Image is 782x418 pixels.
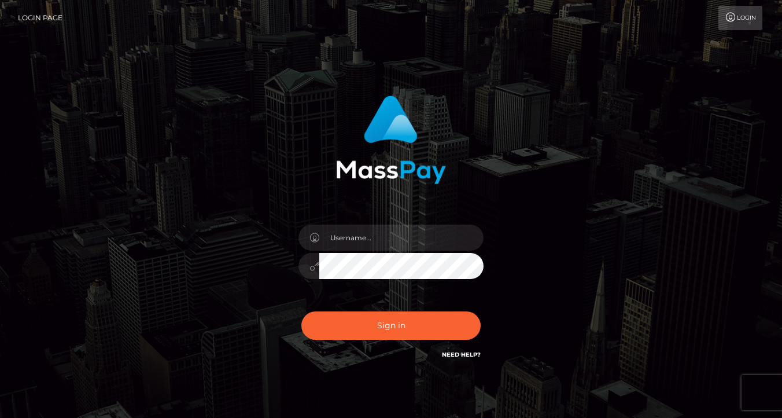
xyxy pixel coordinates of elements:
img: MassPay Login [336,96,446,184]
button: Sign in [301,311,481,340]
a: Login [718,6,762,30]
a: Login Page [18,6,62,30]
a: Need Help? [442,351,481,358]
input: Username... [319,225,484,251]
